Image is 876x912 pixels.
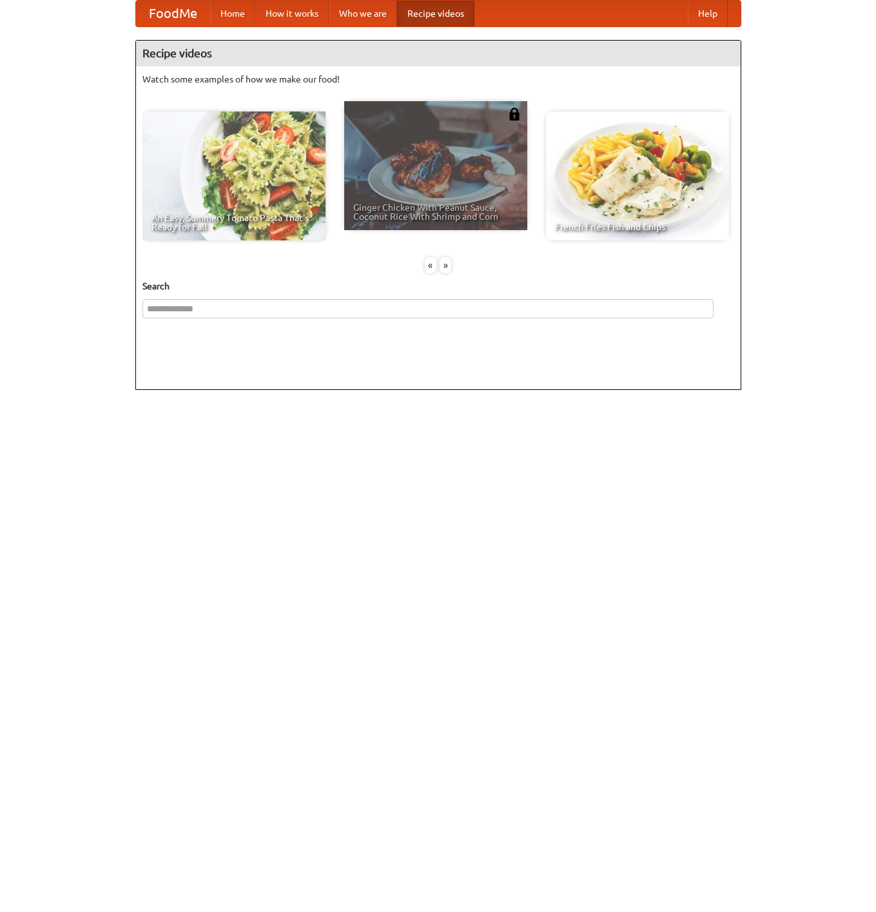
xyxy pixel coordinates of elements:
span: An Easy, Summery Tomato Pasta That's Ready for Fall [151,213,316,231]
div: » [440,257,451,273]
span: French Fries Fish and Chips [555,222,720,231]
a: FoodMe [136,1,210,26]
a: An Easy, Summery Tomato Pasta That's Ready for Fall [142,112,326,240]
img: 483408.png [508,108,521,121]
a: French Fries Fish and Chips [546,112,729,240]
a: Who we are [329,1,397,26]
p: Watch some examples of how we make our food! [142,73,734,86]
a: How it works [255,1,329,26]
div: « [425,257,436,273]
a: Recipe videos [397,1,474,26]
a: Home [210,1,255,26]
h4: Recipe videos [136,41,741,66]
a: Help [688,1,728,26]
h5: Search [142,280,734,293]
